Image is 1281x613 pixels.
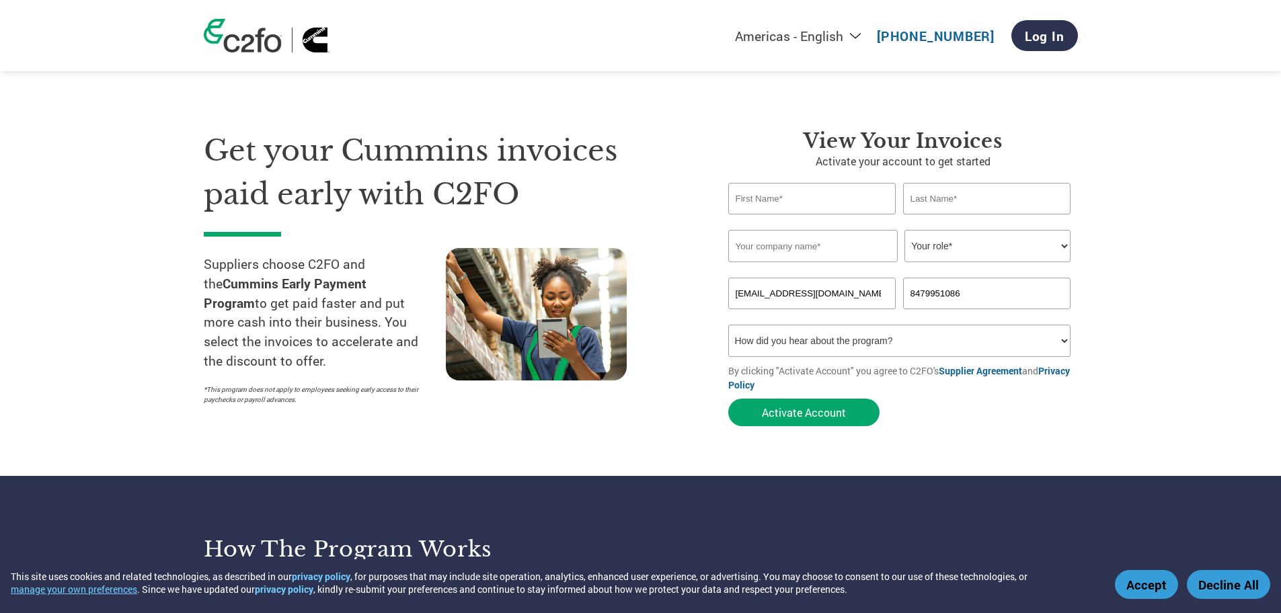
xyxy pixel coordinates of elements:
img: c2fo logo [204,19,282,52]
h1: Get your Cummins invoices paid early with C2FO [204,129,688,216]
p: Activate your account to get started [728,153,1078,169]
h3: View Your Invoices [728,129,1078,153]
a: Supplier Agreement [939,364,1022,377]
input: Last Name* [903,183,1071,214]
input: Your company name* [728,230,898,262]
div: Inavlid Phone Number [903,311,1071,319]
div: Invalid first name or first name is too long [728,216,896,224]
input: Invalid Email format [728,278,896,309]
div: This site uses cookies and related technologies, as described in our , for purposes that may incl... [11,570,1095,596]
a: Log In [1011,20,1078,51]
button: Accept [1115,570,1178,599]
img: supply chain worker [446,248,627,380]
input: First Name* [728,183,896,214]
a: privacy policy [255,583,313,596]
p: By clicking "Activate Account" you agree to C2FO's and [728,364,1078,392]
div: Invalid company name or company name is too long [728,263,1071,272]
strong: Cummins Early Payment Program [204,275,366,311]
p: *This program does not apply to employees seeking early access to their paychecks or payroll adva... [204,384,432,405]
h3: How the program works [204,536,624,563]
select: Title/Role [904,230,1071,262]
button: Activate Account [728,399,880,426]
button: Decline All [1187,570,1270,599]
button: manage your own preferences [11,583,137,596]
input: Phone* [903,278,1071,309]
img: Cummins [303,28,329,52]
a: [PHONE_NUMBER] [877,28,995,44]
div: Inavlid Email Address [728,311,896,319]
a: Privacy Policy [728,364,1070,391]
a: privacy policy [292,570,350,583]
div: Invalid last name or last name is too long [903,216,1071,224]
p: Suppliers choose C2FO and the to get paid faster and put more cash into their business. You selec... [204,255,446,371]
